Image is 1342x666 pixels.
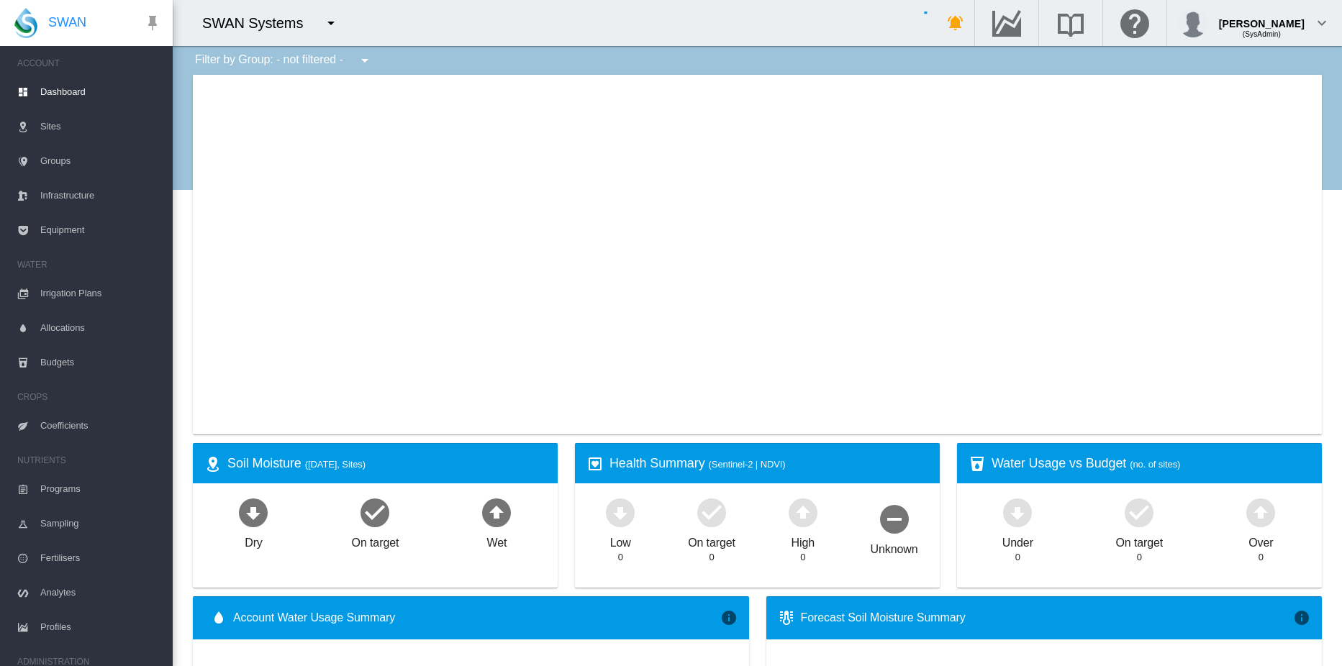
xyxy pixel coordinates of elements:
div: SWAN Systems [202,13,316,33]
md-icon: icon-arrow-down-bold-circle [236,495,271,529]
md-icon: icon-arrow-down-bold-circle [1000,495,1035,529]
span: Fertilisers [40,541,161,575]
div: [PERSON_NAME] [1219,11,1305,25]
div: Under [1002,529,1033,551]
img: SWAN-Landscape-Logo-Colour-drop.png [14,8,37,38]
md-icon: icon-heart-box-outline [586,455,604,473]
span: (SysAdmin) [1243,30,1281,38]
md-icon: icon-pin [144,14,161,32]
md-icon: icon-arrow-down-bold-circle [603,495,638,529]
md-icon: icon-minus-circle [877,501,912,536]
button: icon-bell-ring [941,9,970,37]
span: Infrastructure [40,178,161,213]
div: Water Usage vs Budget [992,455,1310,473]
span: ACCOUNT [17,52,161,75]
div: On target [1115,529,1163,551]
md-icon: icon-water [210,609,227,626]
md-icon: icon-menu-down [322,14,340,32]
md-icon: icon-checkbox-marked-circle [694,495,729,529]
span: Coefficients [40,409,161,443]
button: icon-menu-down [350,46,379,75]
span: Profiles [40,610,161,644]
div: Soil Moisture [227,455,546,473]
span: Dashboard [40,75,161,109]
span: Sampling [40,506,161,541]
span: Groups [40,144,161,178]
div: Forecast Soil Moisture Summary [801,610,1294,626]
div: 0 [618,551,623,564]
div: Filter by Group: - not filtered - [184,46,384,75]
span: Analytes [40,575,161,610]
md-icon: icon-menu-down [356,52,373,69]
md-icon: icon-information [720,609,738,626]
div: Health Summary [609,455,928,473]
md-icon: icon-cup-water [969,455,986,473]
md-icon: icon-arrow-up-bold-circle [479,495,514,529]
span: (no. of sites) [1130,459,1180,470]
span: NUTRIENTS [17,449,161,472]
div: 0 [709,551,714,564]
span: Programs [40,472,161,506]
md-icon: icon-chevron-down [1313,14,1330,32]
span: SWAN [48,14,86,32]
span: Equipment [40,213,161,247]
button: icon-menu-down [317,9,345,37]
div: High [792,529,815,551]
div: On target [688,529,735,551]
span: CROPS [17,386,161,409]
md-icon: icon-checkbox-marked-circle [1122,495,1156,529]
md-icon: icon-information [1293,609,1310,626]
span: Budgets [40,345,161,380]
md-icon: icon-arrow-up-bold-circle [1243,495,1278,529]
md-icon: icon-map-marker-radius [204,455,222,473]
span: WATER [17,253,161,276]
div: Dry [245,529,263,551]
span: ([DATE], Sites) [305,459,366,470]
md-icon: icon-bell-ring [947,14,964,32]
span: Irrigation Plans [40,276,161,311]
div: 0 [1137,551,1142,564]
div: Wet [486,529,507,551]
img: profile.jpg [1179,9,1207,37]
div: 0 [800,551,805,564]
div: On target [352,529,399,551]
span: Account Water Usage Summary [233,610,720,626]
md-icon: icon-checkbox-marked-circle [358,495,392,529]
div: Over [1248,529,1273,551]
div: 0 [1015,551,1020,564]
md-icon: icon-thermometer-lines [778,609,795,626]
div: Unknown [871,536,918,557]
div: 0 [1259,551,1264,564]
span: (Sentinel-2 | NDVI) [709,459,786,470]
md-icon: icon-arrow-up-bold-circle [786,495,820,529]
span: Sites [40,109,161,144]
div: Low [610,529,631,551]
md-icon: Search the knowledge base [1053,14,1088,32]
md-icon: Go to the Data Hub [989,14,1024,32]
md-icon: Click here for help [1117,14,1152,32]
span: Allocations [40,311,161,345]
